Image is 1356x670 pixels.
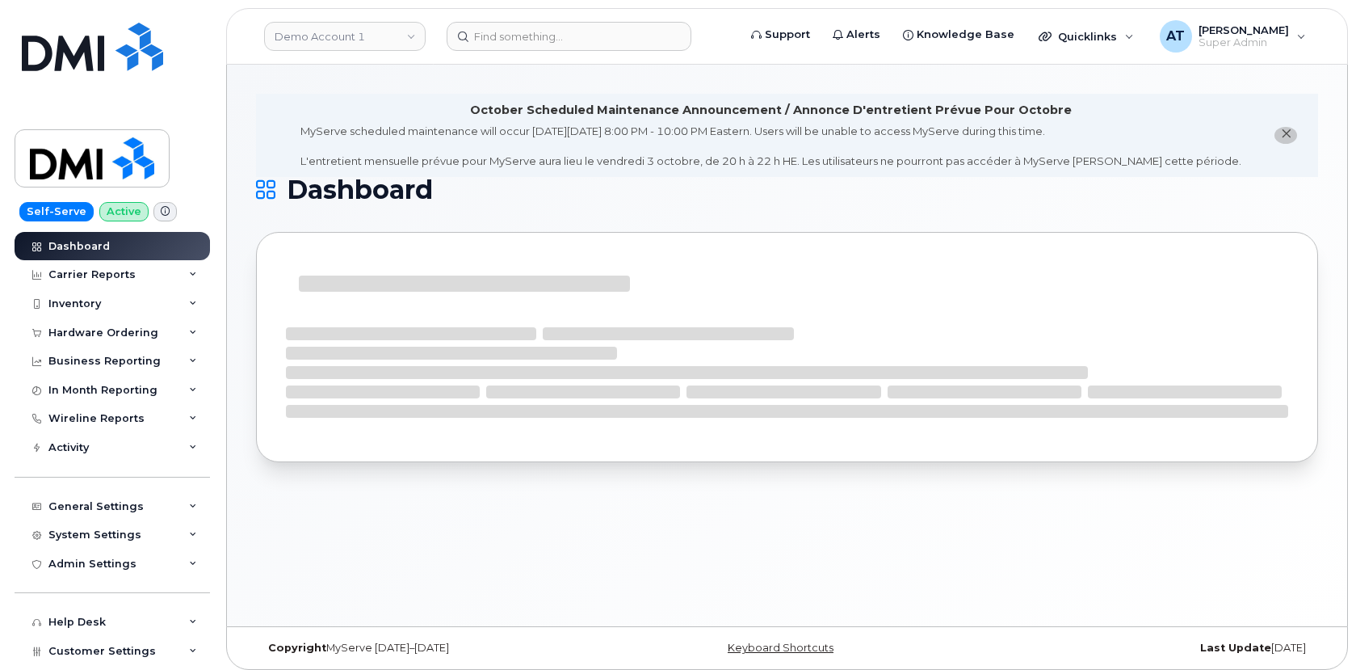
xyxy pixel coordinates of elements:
span: Dashboard [287,178,433,202]
button: close notification [1274,127,1297,144]
div: MyServe scheduled maintenance will occur [DATE][DATE] 8:00 PM - 10:00 PM Eastern. Users will be u... [300,124,1241,169]
div: [DATE] [964,642,1318,655]
div: MyServe [DATE]–[DATE] [256,642,610,655]
strong: Last Update [1200,642,1271,654]
div: October Scheduled Maintenance Announcement / Annonce D'entretient Prévue Pour Octobre [470,102,1072,119]
strong: Copyright [268,642,326,654]
a: Keyboard Shortcuts [728,642,833,654]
